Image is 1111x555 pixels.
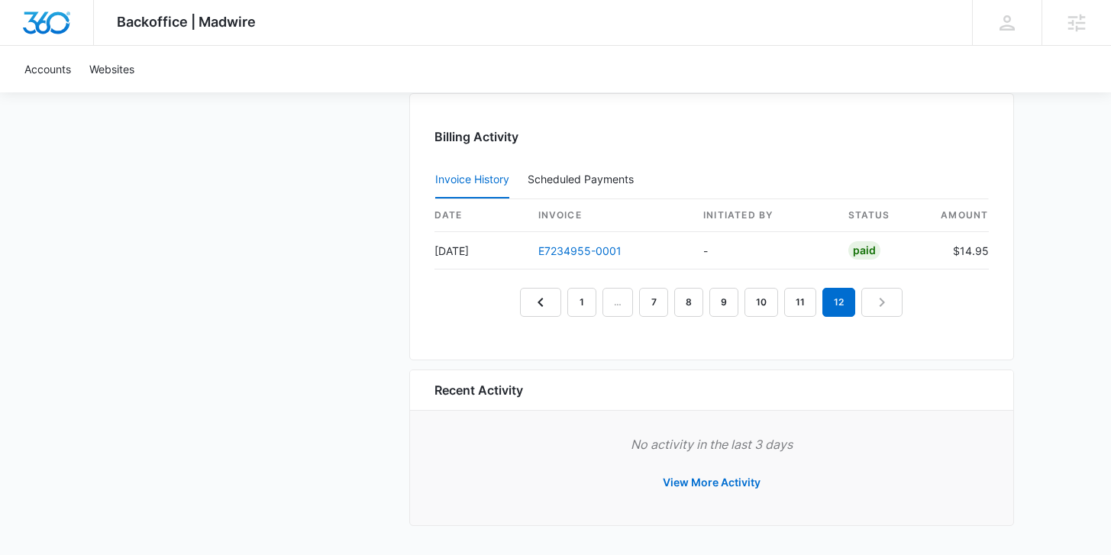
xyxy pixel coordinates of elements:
p: No activity in the last 3 days [434,435,989,453]
h6: Recent Activity [434,381,523,399]
a: Page 11 [784,288,816,317]
a: Page 1 [567,288,596,317]
a: Accounts [15,46,80,92]
td: - [691,232,836,269]
em: 12 [822,288,855,317]
a: Previous Page [520,288,561,317]
th: status [836,199,928,232]
a: Websites [80,46,144,92]
a: E7234955-0001 [538,244,622,257]
div: Paid [848,241,880,260]
td: $14.95 [928,232,989,269]
h3: Billing Activity [434,127,989,146]
a: Page 7 [639,288,668,317]
th: amount [928,199,989,232]
a: Page 8 [674,288,703,317]
a: Page 10 [744,288,778,317]
th: date [434,199,526,232]
button: View More Activity [648,464,776,501]
td: [DATE] [434,232,526,269]
div: Scheduled Payments [528,174,640,185]
th: invoice [526,199,692,232]
nav: Pagination [520,288,903,317]
button: Invoice History [435,162,509,198]
span: Backoffice | Madwire [117,14,256,30]
a: Page 9 [709,288,738,317]
th: Initiated By [691,199,836,232]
